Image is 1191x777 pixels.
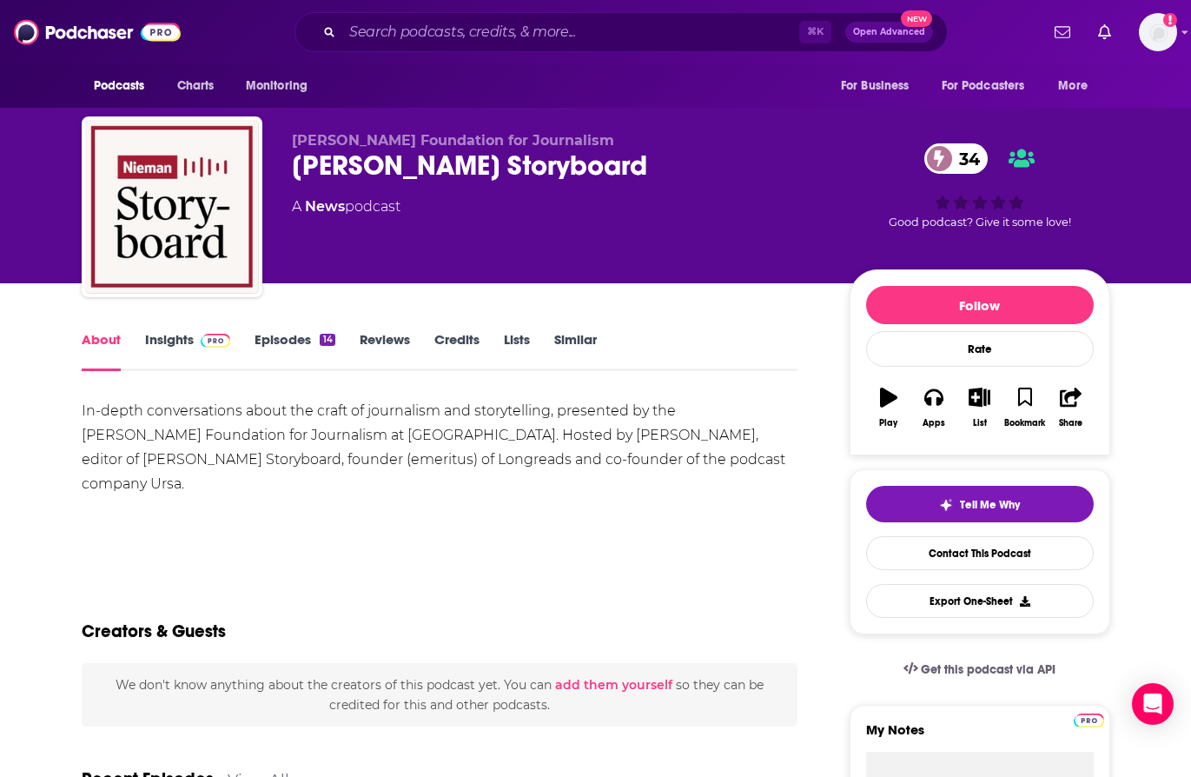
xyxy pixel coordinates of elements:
[942,143,989,174] span: 34
[255,331,334,371] a: Episodes14
[177,74,215,98] span: Charts
[890,648,1070,691] a: Get this podcast via API
[234,70,330,103] button: open menu
[166,70,225,103] a: Charts
[799,21,831,43] span: ⌘ K
[960,498,1020,512] span: Tell Me Why
[360,331,410,371] a: Reviews
[292,132,614,149] span: [PERSON_NAME] Foundation for Journalism
[145,331,231,371] a: InsightsPodchaser Pro
[1002,376,1048,439] button: Bookmark
[554,331,597,371] a: Similar
[116,677,764,712] span: We don't know anything about the creators of this podcast yet . You can so they can be credited f...
[921,662,1055,677] span: Get this podcast via API
[866,721,1094,752] label: My Notes
[342,18,799,46] input: Search podcasts, credits, & more...
[879,418,897,428] div: Play
[555,678,672,692] button: add them yourself
[305,198,345,215] a: News
[866,286,1094,324] button: Follow
[889,216,1071,229] span: Good podcast? Give it some love!
[1048,376,1093,439] button: Share
[82,70,168,103] button: open menu
[82,331,121,371] a: About
[829,70,931,103] button: open menu
[82,399,798,496] div: In-depth conversations about the craft of journalism and storytelling, presented by the [PERSON_N...
[246,74,308,98] span: Monitoring
[973,418,987,428] div: List
[866,376,911,439] button: Play
[1139,13,1177,51] span: Logged in as ereardon
[866,486,1094,522] button: tell me why sparkleTell Me Why
[866,331,1094,367] div: Rate
[1048,17,1077,47] a: Show notifications dropdown
[1074,711,1104,727] a: Pro website
[845,22,933,43] button: Open AdvancedNew
[1091,17,1118,47] a: Show notifications dropdown
[866,536,1094,570] a: Contact This Podcast
[942,74,1025,98] span: For Podcasters
[956,376,1002,439] button: List
[1139,13,1177,51] img: User Profile
[850,132,1110,240] div: 34Good podcast? Give it some love!
[924,143,989,174] a: 34
[320,334,334,346] div: 14
[14,16,181,49] img: Podchaser - Follow, Share and Rate Podcasts
[504,331,530,371] a: Lists
[930,70,1050,103] button: open menu
[1046,70,1109,103] button: open menu
[1139,13,1177,51] button: Show profile menu
[1004,418,1045,428] div: Bookmark
[901,10,932,27] span: New
[939,498,953,512] img: tell me why sparkle
[82,621,226,642] h2: Creators & Guests
[1163,13,1177,27] svg: Add a profile image
[1074,714,1104,727] img: Podchaser Pro
[201,334,231,348] img: Podchaser Pro
[911,376,956,439] button: Apps
[1058,74,1088,98] span: More
[94,74,145,98] span: Podcasts
[292,196,400,217] div: A podcast
[923,418,945,428] div: Apps
[866,584,1094,618] button: Export One-Sheet
[434,331,480,371] a: Credits
[294,12,948,52] div: Search podcasts, credits, & more...
[841,74,910,98] span: For Business
[853,28,925,37] span: Open Advanced
[1132,683,1174,725] div: Open Intercom Messenger
[85,120,259,294] img: Nieman Storyboard
[1059,418,1082,428] div: Share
